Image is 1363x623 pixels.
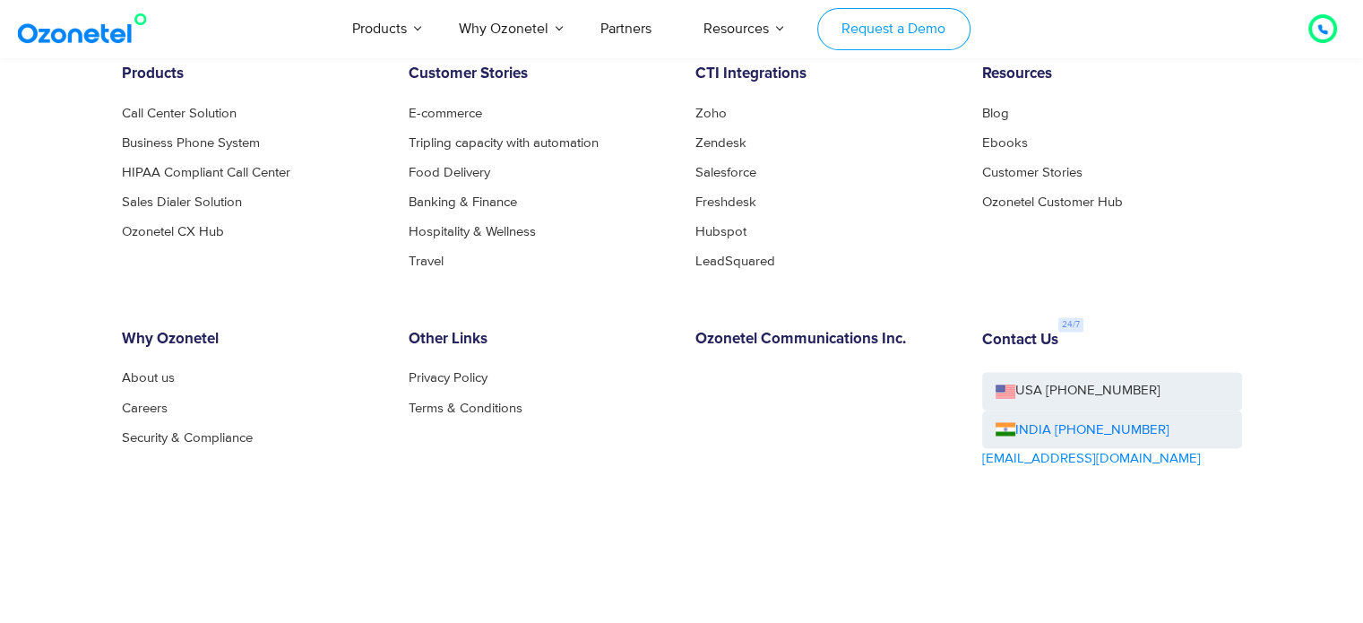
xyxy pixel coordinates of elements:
[695,195,756,209] a: Freshdesk
[982,136,1028,150] a: Ebooks
[122,331,382,349] h6: Why Ozonetel
[122,430,253,444] a: Security & Compliance
[695,107,727,120] a: Zoho
[409,331,669,349] h6: Other Links
[409,136,599,150] a: Tripling capacity with automation
[695,166,756,179] a: Salesforce
[982,332,1058,350] h6: Contact Us
[122,401,168,414] a: Careers
[982,448,1201,469] a: [EMAIL_ADDRESS][DOMAIN_NAME]
[996,385,1015,398] img: us-flag.png
[695,65,955,83] h6: CTI Integrations
[982,107,1009,120] a: Blog
[695,225,746,238] a: Hubspot
[409,225,536,238] a: Hospitality & Wellness
[409,166,490,179] a: Food Delivery
[695,255,775,268] a: LeadSquared
[982,65,1242,83] h6: Resources
[409,107,482,120] a: E-commerce
[122,225,224,238] a: Ozonetel CX Hub
[409,255,444,268] a: Travel
[122,371,175,385] a: About us
[695,136,746,150] a: Zendesk
[122,65,382,83] h6: Products
[817,8,970,50] a: Request a Demo
[996,420,1169,440] a: INDIA [PHONE_NUMBER]
[409,65,669,83] h6: Customer Stories
[695,331,955,349] h6: Ozonetel Communications Inc.
[982,195,1123,209] a: Ozonetel Customer Hub
[996,422,1015,436] img: ind-flag.png
[122,136,260,150] a: Business Phone System
[122,107,237,120] a: Call Center Solution
[122,166,290,179] a: HIPAA Compliant Call Center
[409,195,517,209] a: Banking & Finance
[982,166,1083,179] a: Customer Stories
[409,371,487,385] a: Privacy Policy
[982,372,1242,411] a: USA [PHONE_NUMBER]
[122,195,242,209] a: Sales Dialer Solution
[409,401,522,414] a: Terms & Conditions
